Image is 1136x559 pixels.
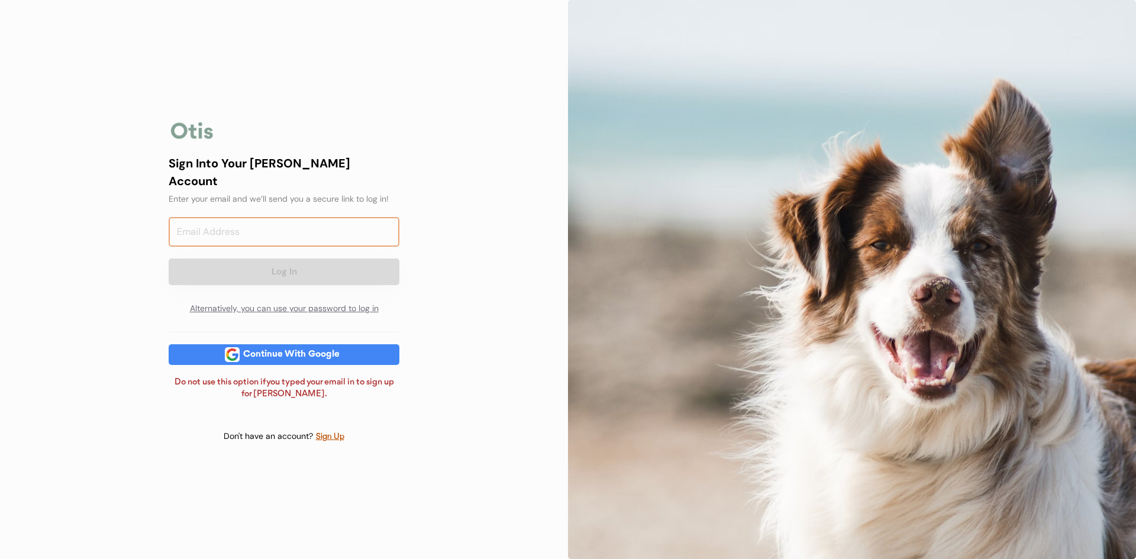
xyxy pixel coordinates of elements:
button: Log In [169,259,399,285]
div: Sign Up [315,430,345,444]
div: Alternatively, you can use your password to log in [169,297,399,321]
div: Enter your email and we’ll send you a secure link to log in! [169,193,399,205]
div: Sign Into Your [PERSON_NAME] Account [169,154,399,190]
div: Do not use this option if you typed your email in to sign up for [PERSON_NAME]. [169,377,399,400]
div: Continue With Google [240,350,343,359]
div: Don't have an account? [224,431,315,442]
input: Email Address [169,217,399,247]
